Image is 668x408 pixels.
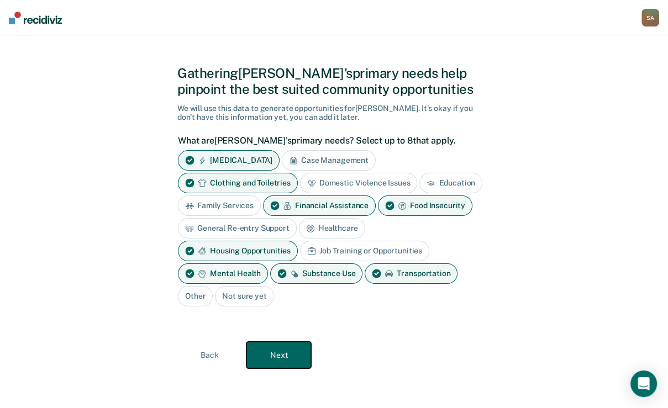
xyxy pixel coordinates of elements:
div: Food Insecurity [378,195,472,216]
div: [MEDICAL_DATA] [178,150,280,171]
img: Recidiviz [9,12,62,24]
div: Domestic Violence Issues [300,173,418,193]
div: Financial Assistance [263,195,376,216]
div: Education [419,173,482,193]
div: Open Intercom Messenger [630,370,657,397]
div: Mental Health [178,263,268,284]
div: Clothing and Toiletries [178,173,298,193]
div: Substance Use [270,263,362,284]
div: Case Management [282,150,376,171]
div: Transportation [365,263,457,284]
div: Healthcare [299,218,366,239]
div: Other [178,286,213,306]
div: General Re-entry Support [178,218,297,239]
div: Not sure yet [215,286,273,306]
div: Gathering [PERSON_NAME]'s primary needs help pinpoint the best suited community opportunities [177,65,491,97]
div: Job Training or Opportunities [300,241,429,261]
button: Back [177,342,242,368]
button: SA [641,9,659,27]
label: What are [PERSON_NAME]'s primary needs? Select up to 8 that apply. [178,135,485,146]
button: Next [246,342,311,368]
div: Housing Opportunities [178,241,298,261]
div: We will use this data to generate opportunities for [PERSON_NAME] . It's okay if you don't have t... [177,104,491,123]
div: Family Services [178,195,261,216]
div: S A [641,9,659,27]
